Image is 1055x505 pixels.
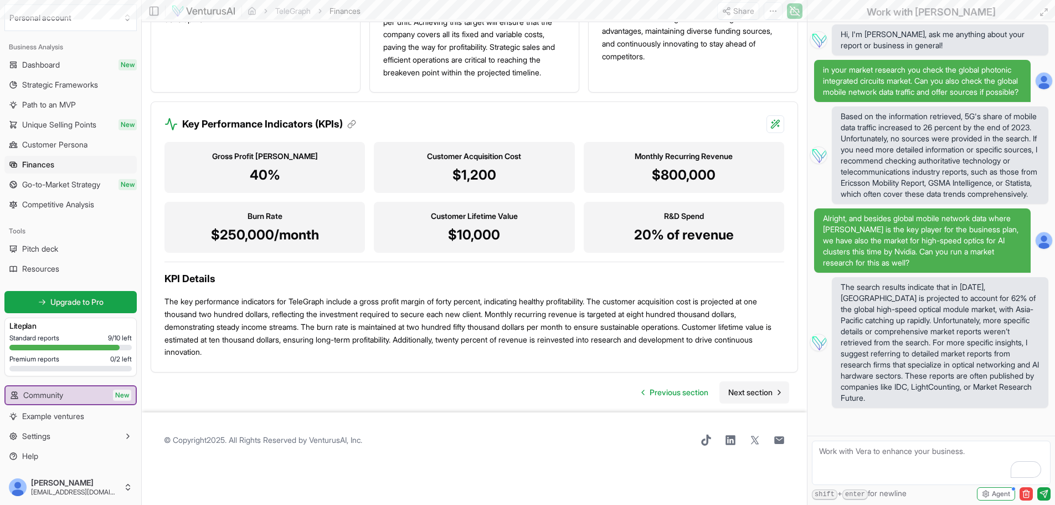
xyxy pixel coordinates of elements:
[108,334,132,343] span: 9 / 10 left
[9,355,59,364] span: Premium reports
[22,99,76,110] span: Path to an MVP
[4,136,137,154] a: Customer Persona
[22,243,58,254] span: Pitch deck
[182,116,356,132] h3: Key Performance Indicators (KPIs)
[4,427,137,445] button: Settings
[31,488,119,497] span: [EMAIL_ADDRESS][DOMAIN_NAME]
[841,111,1039,200] span: Based on the information retrieved, 5G's share of mobile data traffic increased to 26 percent by ...
[4,447,137,465] a: Help
[4,196,137,213] a: Competitive Analysis
[173,211,356,222] h3: Burn Rate
[22,431,50,442] span: Settings
[383,151,565,162] h3: Customer Acquisition Cost
[719,381,789,404] a: Go to next page
[4,291,137,313] a: Upgrade to Pro
[22,159,54,170] span: Finances
[823,64,1022,98] span: in your market research you check the global photonic integrated circuits market. Can you also ch...
[4,260,137,278] a: Resources
[50,297,104,308] span: Upgrade to Pro
[173,166,356,184] p: 40%
[4,76,137,94] a: Strategic Frameworks
[22,139,88,150] span: Customer Persona
[383,226,565,244] p: $10,000
[593,211,775,222] h3: R&D Spend
[810,31,827,49] img: Vera
[992,489,1010,498] span: Agent
[633,381,717,404] a: Go to previous page
[812,488,907,500] span: + for newline
[977,487,1015,501] button: Agent
[22,79,98,90] span: Strategic Frameworks
[383,211,565,222] h3: Customer Lifetime Value
[22,199,94,210] span: Competitive Analysis
[383,166,565,184] p: $1,200
[164,295,784,359] p: The key performance indicators for TeleGraph include a gross profit margin of forty percent, indi...
[23,390,63,401] span: Community
[173,151,356,162] h3: Gross Profit [PERSON_NAME]
[650,387,708,398] span: Previous section
[842,489,868,500] kbd: enter
[593,166,775,184] p: $800,000
[841,282,1039,404] span: The search results indicate that in [DATE], [GEOGRAPHIC_DATA] is projected to account for 62% of ...
[4,156,137,174] a: Finances
[110,355,132,364] span: 0 / 2 left
[841,29,1039,51] span: Hi, I'm [PERSON_NAME], ask me anything about your report or business in general!
[812,441,1051,485] textarea: To enrich screen reader interactions, please activate Accessibility in Grammarly extension settings
[9,334,59,343] span: Standard reports
[22,179,100,190] span: Go-to-Market Strategy
[6,386,136,404] a: CommunityNew
[309,435,361,445] a: VenturusAI, Inc
[119,59,137,70] span: New
[633,381,789,404] nav: pagination
[728,387,773,398] span: Next section
[22,451,38,462] span: Help
[593,226,775,244] p: 20% of revenue
[22,119,96,130] span: Unique Selling Points
[4,56,137,74] a: DashboardNew
[9,478,27,496] img: ALV-UjWKJRZb2-pN8O4IuG__jsFjJMNfsVlXBpmLq6Xh-hoI6h_uFbS74qqhXYwuAcTpPoExhgILQggVsluQmc4-H7EJ_m7w3...
[22,411,84,422] span: Example ventures
[22,59,60,70] span: Dashboard
[113,390,131,401] span: New
[119,119,137,130] span: New
[119,179,137,190] span: New
[1036,73,1052,89] img: ALV-UjWKJRZb2-pN8O4IuG__jsFjJMNfsVlXBpmLq6Xh-hoI6h_uFbS74qqhXYwuAcTpPoExhgILQggVsluQmc4-H7EJ_m7w3...
[593,151,775,162] h3: Monthly Recurring Revenue
[4,96,137,114] a: Path to an MVP
[164,435,362,446] span: © Copyright 2025 . All Rights Reserved by .
[4,222,137,240] div: Tools
[4,474,137,501] button: [PERSON_NAME][EMAIL_ADDRESS][DOMAIN_NAME]
[4,407,137,425] a: Example ventures
[4,116,137,134] a: Unique Selling PointsNew
[823,213,1022,268] span: Alright, and besides global mobile network data where [PERSON_NAME] is the key player for the bus...
[4,176,137,193] a: Go-to-Market StrategyNew
[810,146,827,164] img: Vera
[4,240,137,258] a: Pitch deck
[4,38,137,56] div: Business Analysis
[22,263,59,274] span: Resources
[9,320,132,331] h3: Lite plan
[1036,232,1052,249] img: ALV-UjWKJRZb2-pN8O4IuG__jsFjJMNfsVlXBpmLq6Xh-hoI6h_uFbS74qqhXYwuAcTpPoExhgILQggVsluQmc4-H7EJ_m7w3...
[810,334,827,351] img: Vera
[812,489,837,500] kbd: shift
[173,226,356,244] p: $250,000/month
[164,271,784,287] h3: KPI Details
[31,478,119,488] span: [PERSON_NAME]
